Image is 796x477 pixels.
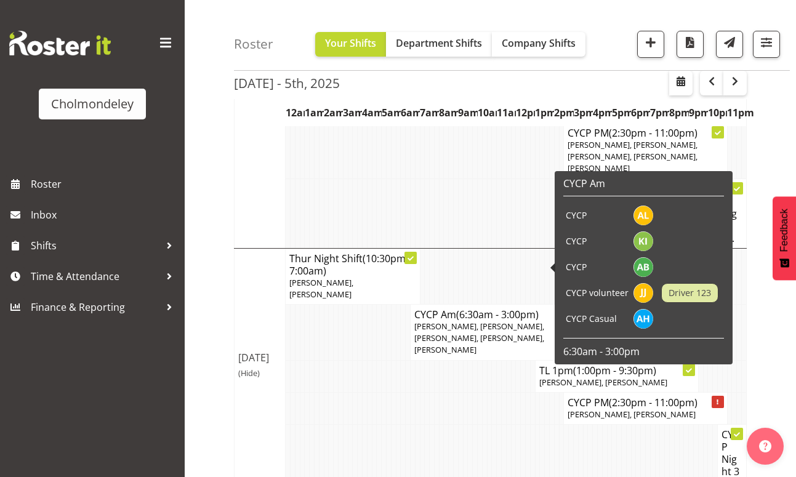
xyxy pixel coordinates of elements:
[539,364,694,377] h4: TL 1pm
[633,283,653,303] img: jan-jonatan-jachowitz11625.jpg
[420,98,439,127] th: 7am
[516,98,535,127] th: 12pm
[234,75,340,91] h2: [DATE] - 5th, 2025
[637,31,664,58] button: Add a new shift
[573,364,656,377] span: (1:00pm - 9:30pm)
[568,409,696,420] span: [PERSON_NAME], [PERSON_NAME]
[289,277,353,300] span: [PERSON_NAME], [PERSON_NAME]
[633,309,653,329] img: alexzarn-harmer11855.jpg
[414,321,544,355] span: [PERSON_NAME], [PERSON_NAME], [PERSON_NAME], [PERSON_NAME], [PERSON_NAME]
[677,31,704,58] button: Download a PDF of the roster according to the set date range.
[779,209,790,252] span: Feedback
[458,98,477,127] th: 9am
[286,98,305,127] th: 12am
[689,98,708,127] th: 9pm
[502,36,576,50] span: Company Shifts
[386,32,492,57] button: Department Shifts
[554,98,573,127] th: 2pm
[51,95,134,113] div: Cholmondeley
[401,98,420,127] th: 6am
[362,98,381,127] th: 4am
[456,308,539,321] span: (6:30am - 3:00pm)
[478,98,497,127] th: 10am
[727,98,747,127] th: 11pm
[234,37,273,51] h4: Roster
[568,127,723,139] h4: CYCP PM
[669,98,688,127] th: 8pm
[633,206,653,225] img: alexandra-landolt11436.jpg
[563,306,631,332] td: CYCP Casual
[563,280,631,306] td: CYCP volunteer
[324,98,343,127] th: 2am
[563,202,631,228] td: CYCP
[563,228,631,254] td: CYCP
[568,139,698,174] span: [PERSON_NAME], [PERSON_NAME], [PERSON_NAME], [PERSON_NAME], [PERSON_NAME]
[289,252,411,278] span: (10:30pm - 7:00am)
[31,298,160,316] span: Finance & Reporting
[492,32,585,57] button: Company Shifts
[535,98,554,127] th: 1pm
[568,396,723,409] h4: CYCP PM
[716,31,743,58] button: Send a list of all shifts for the selected filtered period to all rostered employees.
[31,236,160,255] span: Shifts
[669,286,711,300] span: Driver 123
[574,98,593,127] th: 3pm
[563,254,631,280] td: CYCP
[305,98,324,127] th: 1am
[31,206,179,224] span: Inbox
[609,396,698,409] span: (2:30pm - 11:00pm)
[414,308,569,321] h4: CYCP Am
[593,98,612,127] th: 4pm
[289,252,416,277] h4: Thur Night Shift
[539,377,667,388] span: [PERSON_NAME], [PERSON_NAME]
[633,231,653,251] img: kate-inwood10942.jpg
[563,177,724,190] h6: CYCP Am
[708,98,727,127] th: 10pm
[315,32,386,57] button: Your Shifts
[238,367,260,379] span: (Hide)
[31,267,160,286] span: Time & Attendance
[669,71,693,95] button: Select a specific date within the roster.
[759,440,771,452] img: help-xxl-2.png
[612,98,631,127] th: 5pm
[396,36,482,50] span: Department Shifts
[650,98,669,127] th: 7pm
[439,98,458,127] th: 8am
[343,98,362,127] th: 3am
[31,175,179,193] span: Roster
[563,345,724,358] p: 6:30am - 3:00pm
[633,257,653,277] img: ally-brown10484.jpg
[753,31,780,58] button: Filter Shifts
[382,98,401,127] th: 5am
[773,196,796,280] button: Feedback - Show survey
[497,98,516,127] th: 11am
[325,36,376,50] span: Your Shifts
[609,126,698,140] span: (2:30pm - 11:00pm)
[9,31,111,55] img: Rosterit website logo
[631,98,650,127] th: 6pm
